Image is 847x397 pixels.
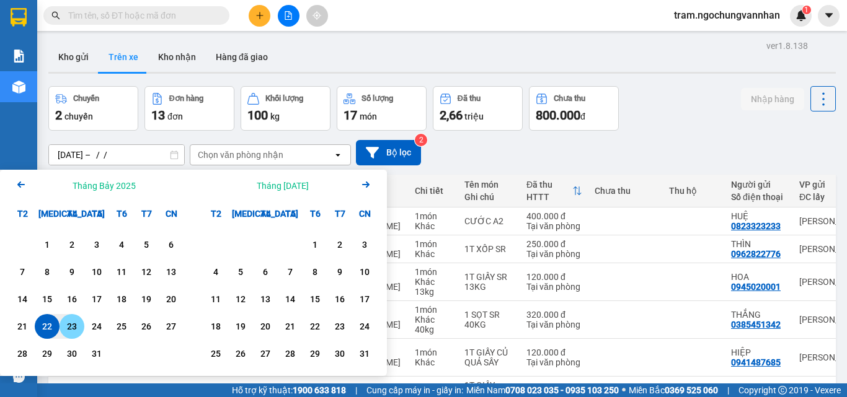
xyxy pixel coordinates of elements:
div: 400.000 đ [526,211,582,221]
img: warehouse-icon [12,81,25,94]
div: 0941487685 [731,357,781,367]
div: 25 [207,346,224,361]
div: 18 [113,292,130,307]
span: 1 [804,6,809,14]
button: Số lượng17món [337,86,427,131]
div: Choose Thứ Sáu, tháng 08 15 2025. It's available. [303,287,327,312]
div: Đã thu [526,180,572,190]
div: 4 [113,237,130,252]
div: Choose Thứ Hai, tháng 08 18 2025. It's available. [203,314,228,339]
div: Choose Thứ Bảy, tháng 08 2 2025. It's available. [327,232,352,257]
div: 15 [38,292,56,307]
strong: 0369 525 060 [665,385,718,395]
div: 320.000 đ [526,310,582,320]
div: Choose Chủ Nhật, tháng 07 6 2025. It's available. [159,232,184,257]
div: Khác [415,277,452,287]
div: 17 [356,292,373,307]
div: 6 [162,237,180,252]
div: Choose Thứ Năm, tháng 08 7 2025. It's available. [278,260,303,284]
div: Choose Thứ Ba, tháng 07 15 2025. It's available. [35,287,60,312]
button: Bộ lọc [356,140,421,165]
div: [MEDICAL_DATA] [35,201,60,226]
div: 9 [63,264,81,279]
div: Choose Thứ Bảy, tháng 07 19 2025. It's available. [134,287,159,312]
div: Choose Thứ Tư, tháng 08 20 2025. It's available. [253,314,278,339]
div: Choose Thứ Năm, tháng 07 31 2025. It's available. [84,341,109,366]
div: 1 món [415,211,452,221]
div: Choose Thứ Hai, tháng 08 11 2025. It's available. [203,287,228,312]
div: CƯỚC A2 [464,216,514,226]
button: aim [306,5,328,27]
div: T2 [203,201,228,226]
button: Hàng đã giao [206,42,278,72]
span: 2,66 [440,108,463,123]
div: Choose Thứ Hai, tháng 07 14 2025. It's available. [10,287,35,312]
div: 31 [356,346,373,361]
div: 21 [14,319,31,334]
button: Nhập hàng [741,88,804,110]
div: 5 [138,237,155,252]
span: 13 [151,108,165,123]
div: 3 [88,237,105,252]
img: icon-new-feature [796,10,807,21]
sup: 1 [802,6,811,14]
div: Choose Chủ Nhật, tháng 07 13 2025. It's available. [159,260,184,284]
div: 22 [38,319,56,334]
div: Choose Thứ Tư, tháng 07 2 2025. It's available. [60,232,84,257]
div: Choose Thứ Ba, tháng 08 19 2025. It's available. [228,314,253,339]
span: caret-down [823,10,835,21]
div: HTTT [526,192,572,202]
div: Choose Thứ Sáu, tháng 07 25 2025. It's available. [109,314,134,339]
div: HOA [731,272,787,282]
strong: 1900 633 818 [293,385,346,395]
div: Choose Thứ Tư, tháng 07 23 2025. It's available. [60,314,84,339]
span: tram.ngochungvannhan [664,7,790,23]
div: Choose Thứ Năm, tháng 08 14 2025. It's available. [278,287,303,312]
div: 1 món [415,347,452,357]
div: Khác [415,357,452,367]
div: 1 món [415,305,452,315]
div: 24 [88,319,105,334]
button: plus [249,5,270,27]
svg: open [333,150,343,160]
span: 2 [55,108,62,123]
div: 29 [38,346,56,361]
div: Choose Thứ Ba, tháng 07 29 2025. It's available. [35,341,60,366]
div: Choose Thứ Ba, tháng 07 1 2025. It's available. [35,232,60,257]
div: 15 [306,292,324,307]
div: 2 [331,237,348,252]
div: 7 [14,264,31,279]
div: T6 [303,201,327,226]
div: Choose Thứ Sáu, tháng 08 1 2025. It's available. [303,232,327,257]
button: Kho nhận [148,42,206,72]
th: Toggle SortBy [520,175,588,207]
div: T7 [134,201,159,226]
div: 16 [331,292,348,307]
div: 18 [207,319,224,334]
span: aim [313,11,321,20]
div: Choose Chủ Nhật, tháng 08 3 2025. It's available. [352,232,377,257]
div: 3 [356,237,373,252]
span: search [51,11,60,20]
div: Chưa thu [554,94,585,103]
span: copyright [778,386,787,395]
button: caret-down [818,5,840,27]
div: 23 [63,319,81,334]
img: solution-icon [12,50,25,63]
div: HIỆP [731,347,787,357]
div: Choose Thứ Bảy, tháng 08 23 2025. It's available. [327,314,352,339]
span: plus [255,11,264,20]
div: 10 [88,264,105,279]
div: 6 [257,264,274,279]
div: Đã thu [458,94,481,103]
div: Choose Thứ Ba, tháng 08 5 2025. It's available. [228,260,253,284]
strong: 0708 023 035 - 0935 103 250 [505,385,619,395]
div: 5 [232,264,249,279]
button: Đơn hàng13đơn [144,86,234,131]
div: 22 [306,319,324,334]
div: Selected start date. Thứ Ba, tháng 07 22 2025. It's available. [35,314,60,339]
div: 16 [63,292,81,307]
span: 800.000 [536,108,580,123]
div: Choose Thứ Tư, tháng 07 9 2025. It's available. [60,260,84,284]
div: Choose Thứ Bảy, tháng 07 26 2025. It's available. [134,314,159,339]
